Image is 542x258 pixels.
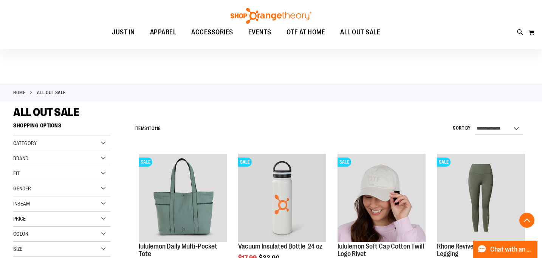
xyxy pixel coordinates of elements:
strong: Shopping Options [13,119,110,136]
span: EVENTS [248,24,271,41]
img: Vacuum Insulated Bottle 24 oz [238,154,326,242]
span: Gender [13,185,31,192]
span: 1 [147,126,149,131]
span: Fit [13,170,20,176]
span: 118 [155,126,161,131]
a: lululemon Daily Multi-Pocket Tote [139,243,217,258]
button: Chat with an Expert [473,241,538,258]
span: APPAREL [150,24,177,41]
span: SALE [139,158,152,167]
img: Shop Orangetheory [229,8,313,24]
span: Inseam [13,201,30,207]
a: Vacuum Insulated Bottle 24 oz [238,243,322,250]
span: Price [13,216,26,222]
a: OTF lululemon Soft Cap Cotton Twill Logo Rivet KhakiSALE [338,154,426,243]
span: Color [13,231,28,237]
span: SALE [338,158,351,167]
span: SALE [437,158,451,167]
a: lululemon Soft Cap Cotton Twill Logo Rivet [338,243,424,258]
span: ALL OUT SALE [13,106,79,119]
span: Size [13,246,22,252]
a: Rhone Revive 7/8 Pocket LeggingSALE [437,154,525,243]
span: ACCESSORIES [191,24,233,41]
img: lululemon Daily Multi-Pocket Tote [139,154,227,242]
a: lululemon Daily Multi-Pocket ToteSALE [139,154,227,243]
a: Home [13,89,25,96]
strong: ALL OUT SALE [37,89,66,96]
span: OTF AT HOME [286,24,325,41]
img: Rhone Revive 7/8 Pocket Legging [437,154,525,242]
h2: Items to [135,123,161,134]
span: ALL OUT SALE [340,24,380,41]
span: SALE [238,158,252,167]
button: Back To Top [519,213,534,228]
a: Vacuum Insulated Bottle 24 ozSALE [238,154,326,243]
label: Sort By [453,125,471,131]
span: Category [13,140,37,146]
span: Brand [13,155,28,161]
span: JUST IN [112,24,135,41]
span: Chat with an Expert [490,246,533,253]
a: Rhone Revive 7/8 Pocket Legging [437,243,505,258]
img: OTF lululemon Soft Cap Cotton Twill Logo Rivet Khaki [338,154,426,242]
